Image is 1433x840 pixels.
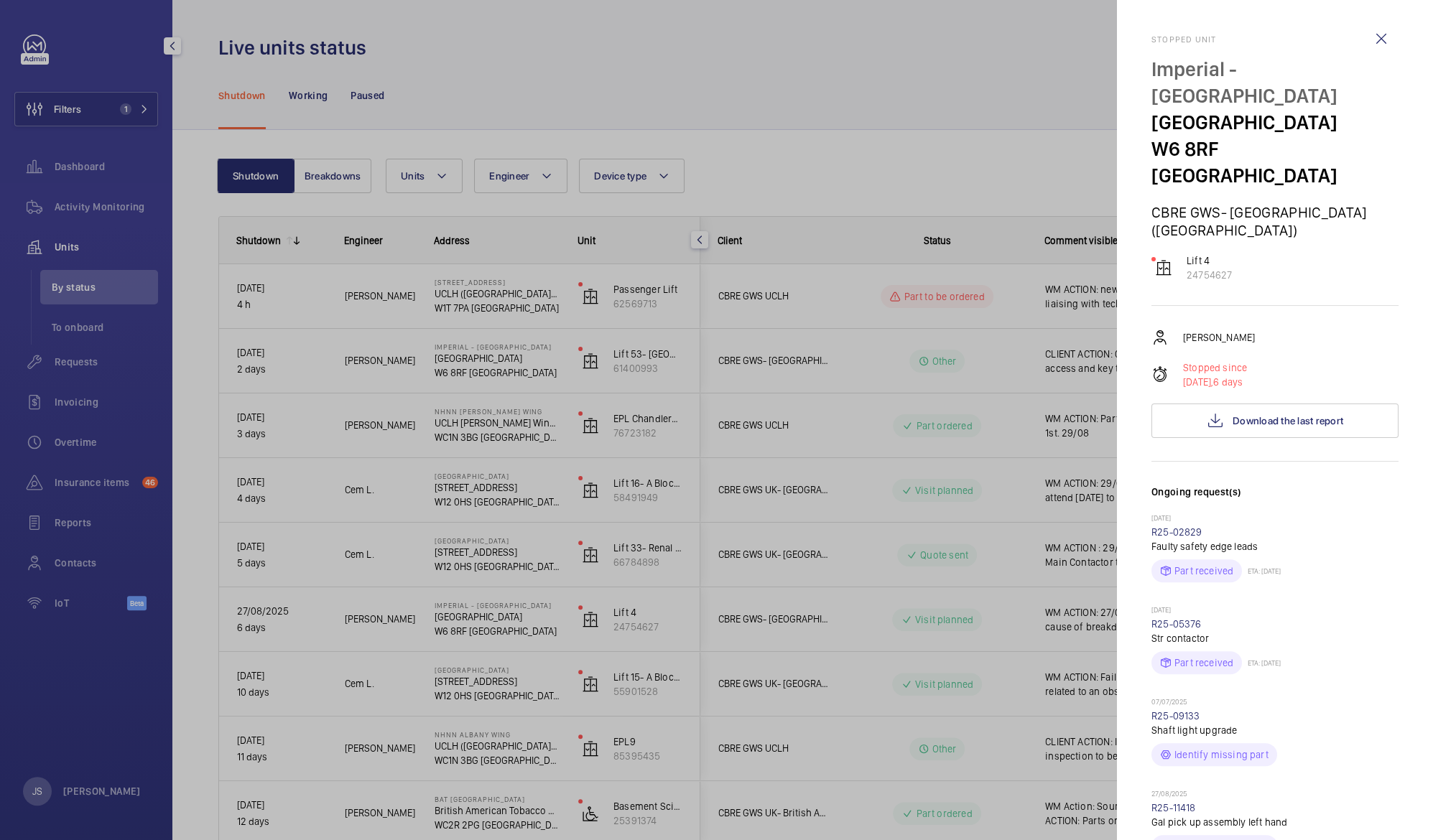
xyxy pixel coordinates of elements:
[1151,203,1399,239] p: CBRE GWS- [GEOGRAPHIC_DATA] ([GEOGRAPHIC_DATA])
[1187,268,1232,282] p: 24754627
[1151,789,1399,801] p: 27/08/2025
[1151,605,1399,617] p: [DATE]
[1151,485,1399,513] h3: Ongoing request(s)
[1174,747,1269,762] p: Identify missing part
[1187,253,1232,268] p: Lift 4
[1151,631,1399,645] p: Str contactor
[1174,655,1233,670] p: Part received
[1242,658,1281,667] p: ETA: [DATE]
[1151,526,1202,538] a: R25-02829
[1151,136,1399,189] p: W6 8RF [GEOGRAPHIC_DATA]
[1151,513,1399,525] p: [DATE]
[1183,376,1213,388] span: [DATE],
[1233,415,1343,426] span: Download the last report
[1151,56,1399,109] p: Imperial - [GEOGRAPHIC_DATA]
[1151,710,1200,722] a: R25-09133
[1151,34,1399,45] h2: Stopped unit
[1183,330,1255,345] p: [PERSON_NAME]
[1183,360,1247,375] p: Stopped since
[1151,697,1399,709] p: 07/07/2025
[1151,723,1399,737] p: Shaft light upgrade
[1151,618,1202,630] a: R25-05376
[1155,259,1172,276] img: elevator.svg
[1151,403,1399,438] button: Download the last report
[1183,375,1247,389] p: 6 days
[1151,539,1399,554] p: Faulty safety edge leads
[1242,566,1281,575] p: ETA: [DATE]
[1151,815,1399,829] p: Gal pick up assembly left hand
[1174,564,1233,578] p: Part received
[1151,109,1399,136] p: [GEOGRAPHIC_DATA]
[1151,802,1196,813] a: R25-11418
